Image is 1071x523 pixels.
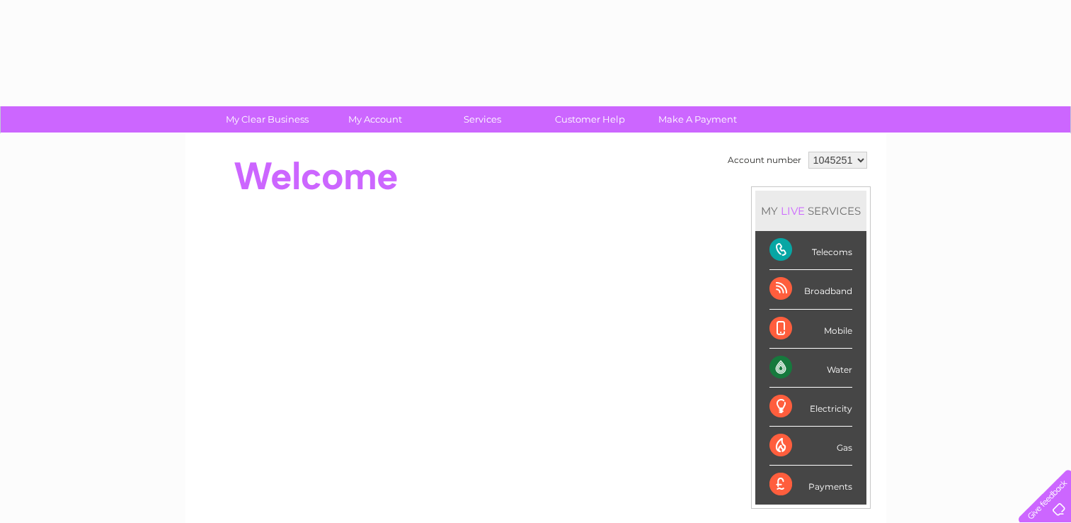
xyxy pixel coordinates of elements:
[724,148,805,172] td: Account number
[769,466,852,504] div: Payments
[769,349,852,388] div: Water
[778,204,808,218] div: LIVE
[769,388,852,427] div: Electricity
[532,106,648,133] a: Customer Help
[769,310,852,349] div: Mobile
[639,106,756,133] a: Make A Payment
[769,270,852,309] div: Broadband
[769,427,852,466] div: Gas
[769,231,852,270] div: Telecoms
[424,106,541,133] a: Services
[209,106,326,133] a: My Clear Business
[316,106,433,133] a: My Account
[755,191,866,231] div: MY SERVICES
